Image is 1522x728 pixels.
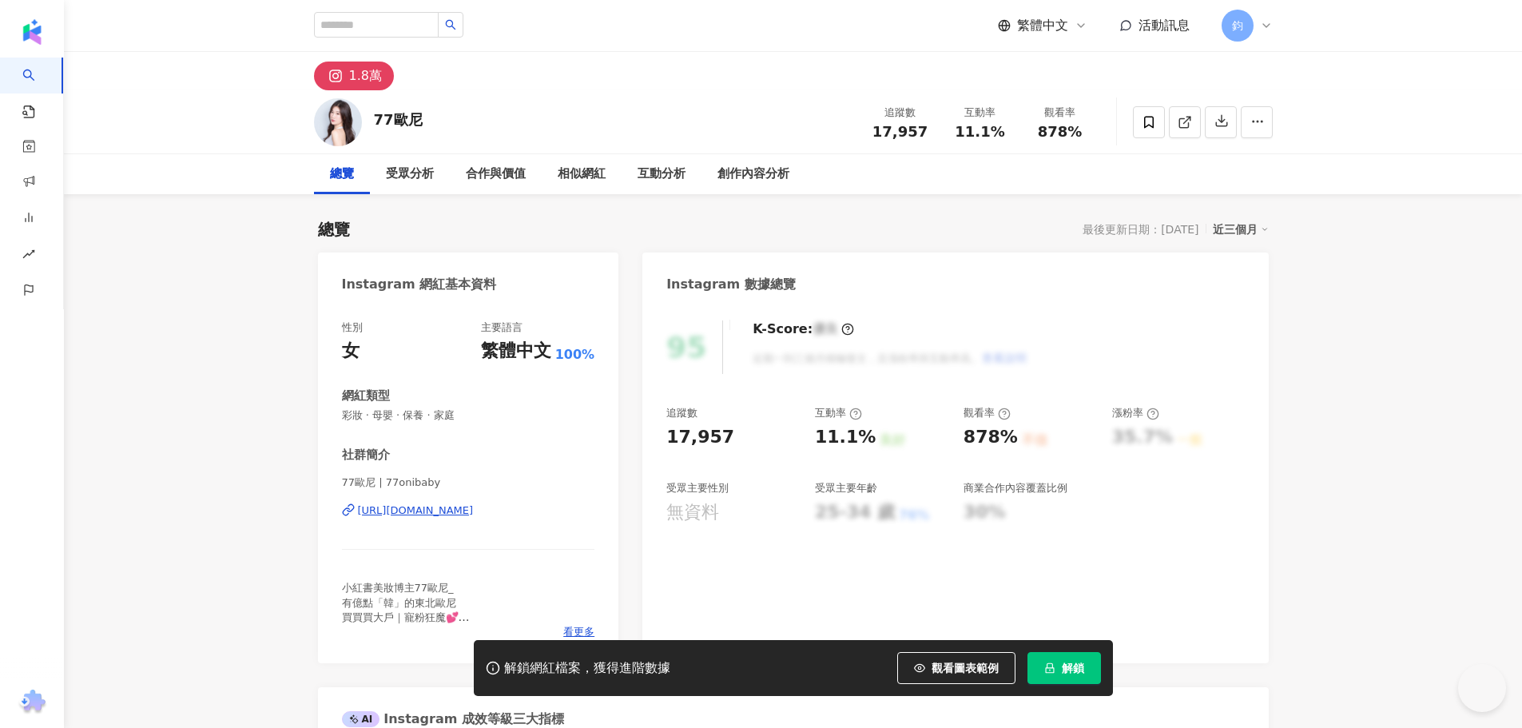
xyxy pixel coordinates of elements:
div: 網紅類型 [342,388,390,404]
div: K-Score : [753,320,854,338]
span: 觀看圖表範例 [932,662,999,674]
div: 互動率 [815,406,862,420]
div: 追蹤數 [870,105,931,121]
div: 總覽 [318,218,350,241]
span: 看更多 [563,625,594,639]
div: 商業合作內容覆蓋比例 [964,481,1067,495]
span: lock [1044,662,1055,674]
div: Instagram 數據總覽 [666,276,796,293]
div: 受眾主要年齡 [815,481,877,495]
button: 觀看圖表範例 [897,652,1015,684]
img: logo icon [19,19,45,45]
div: 主要語言 [481,320,523,335]
button: 解鎖 [1027,652,1101,684]
div: 觀看率 [964,406,1011,420]
span: 11.1% [955,124,1004,140]
button: 1.8萬 [314,62,394,90]
span: search [445,19,456,30]
span: 77歐尼 | 77onibaby [342,475,595,490]
span: 878% [1038,124,1083,140]
span: 17,957 [872,123,928,140]
div: 17,957 [666,425,734,450]
div: 解鎖網紅檔案，獲得進階數據 [504,660,670,677]
span: 繁體中文 [1017,17,1068,34]
div: 11.1% [815,425,876,450]
div: 互動分析 [638,165,685,184]
span: 小紅書美妝博主77歐尼_ 有億點「韓」的東北歐尼 買買買大戶｜寵粉狂魔💕 遠嫁生活 @se7enbaby_77 - 你的電子閨蜜👭 醫美｜美妝｜穿搭｜好物｜變美小tips - 合作📮：[EMAI... [342,582,567,710]
div: 無資料 [666,500,719,525]
div: 總覽 [330,165,354,184]
span: 100% [555,346,594,364]
span: rise [22,238,35,274]
div: 最後更新日期：[DATE] [1083,223,1198,236]
div: 878% [964,425,1018,450]
div: 1.8萬 [349,65,382,87]
div: 觀看率 [1030,105,1091,121]
div: 漲粉率 [1112,406,1159,420]
a: [URL][DOMAIN_NAME] [342,503,595,518]
div: 性別 [342,320,363,335]
div: 創作內容分析 [717,165,789,184]
div: 合作與價值 [466,165,526,184]
div: [URL][DOMAIN_NAME] [358,503,474,518]
span: 活動訊息 [1139,18,1190,33]
a: search [22,58,54,120]
div: 77歐尼 [374,109,423,129]
div: 相似網紅 [558,165,606,184]
div: Instagram 成效等級三大指標 [342,710,564,728]
div: 近三個月 [1213,219,1269,240]
div: 受眾主要性別 [666,481,729,495]
div: AI [342,711,380,727]
div: Instagram 網紅基本資料 [342,276,497,293]
div: 追蹤數 [666,406,697,420]
img: KOL Avatar [314,98,362,146]
span: 鈞 [1232,17,1243,34]
div: 繁體中文 [481,339,551,364]
div: 互動率 [950,105,1011,121]
div: 女 [342,339,360,364]
div: 受眾分析 [386,165,434,184]
img: chrome extension [17,690,48,715]
span: 彩妝 · 母嬰 · 保養 · 家庭 [342,408,595,423]
span: 解鎖 [1062,662,1084,674]
div: 社群簡介 [342,447,390,463]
